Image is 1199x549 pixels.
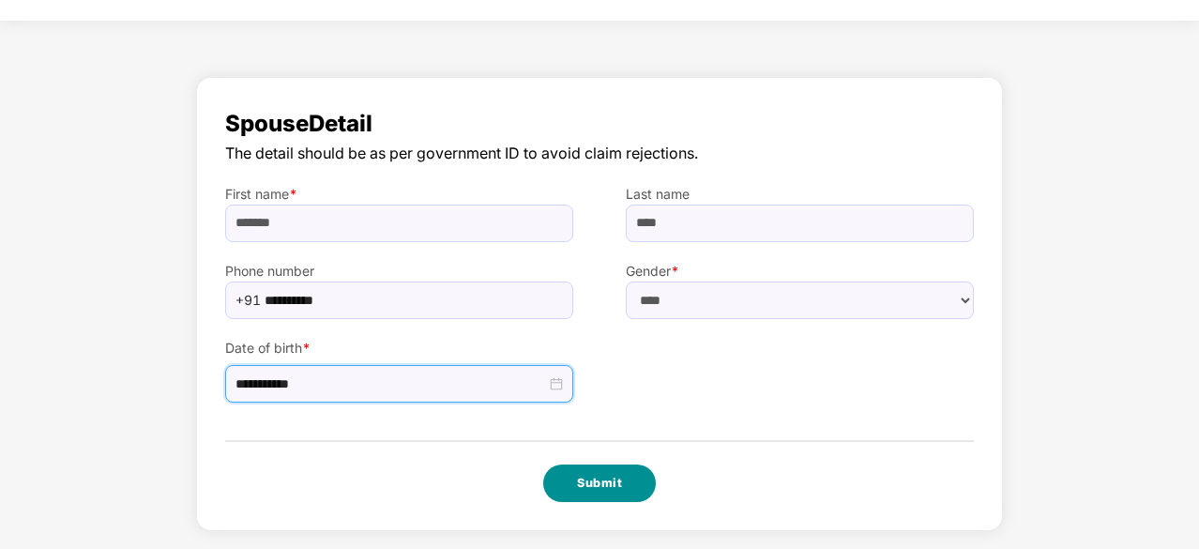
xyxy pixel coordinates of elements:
[225,184,573,205] label: First name
[543,465,656,502] button: Submit
[235,286,261,314] span: +91
[225,338,573,358] label: Date of birth
[626,261,974,282] label: Gender
[225,142,974,165] span: The detail should be as per government ID to avoid claim rejections.
[225,106,974,142] span: Spouse Detail
[225,261,573,282] label: Phone number
[626,184,974,205] label: Last name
